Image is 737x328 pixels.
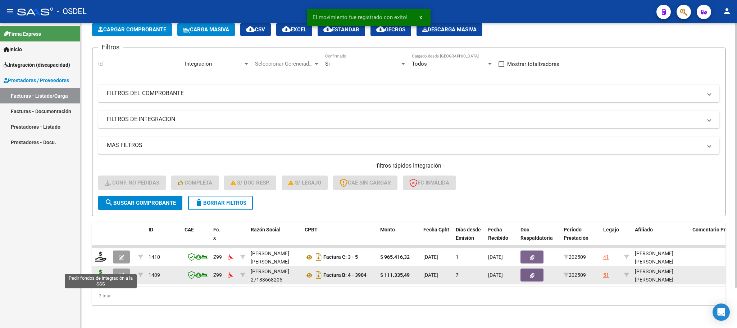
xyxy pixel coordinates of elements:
button: Descarga Masiva [417,23,482,36]
span: Seleccionar Gerenciador [255,61,313,67]
datatable-header-cell: CAE [182,222,210,254]
span: Firma Express [4,30,41,38]
button: Borrar Filtros [188,196,253,210]
span: Si [325,61,330,67]
span: 7 [456,272,459,278]
h3: Filtros [98,42,123,52]
span: Prestadores / Proveedores [4,76,69,84]
datatable-header-cell: CPBT [302,222,377,254]
datatable-header-cell: Fecha Recibido [485,222,518,254]
button: x [414,11,428,24]
span: Días desde Emisión [456,227,481,241]
span: Afiliado [635,227,653,232]
span: ID [149,227,153,232]
mat-expansion-panel-header: FILTROS DEL COMPROBANTE [98,85,719,102]
app-download-masive: Descarga masiva de comprobantes (adjuntos) [417,23,482,36]
span: Fecha Cpbt [423,227,449,232]
span: Z99 [213,254,222,260]
span: 1 [456,254,459,260]
strong: Factura C: 3 - 5 [323,254,358,260]
div: 27289489997 [251,249,299,265]
mat-panel-title: FILTROS DE INTEGRACION [107,115,702,123]
strong: $ 111.335,49 [380,272,410,278]
button: Cargar Comprobante [92,23,172,36]
span: FC Inválida [409,179,449,186]
span: Monto [380,227,395,232]
div: Open Intercom Messenger [713,303,730,321]
div: 27183668205 [251,267,299,283]
span: Borrar Filtros [195,200,246,206]
span: 202509 [564,254,586,260]
span: Mostrar totalizadores [507,60,559,68]
span: Descarga Masiva [422,26,477,33]
span: CAE [185,227,194,232]
span: Completa [178,179,212,186]
span: S/ Doc Resp. [231,179,270,186]
datatable-header-cell: ID [146,222,182,254]
span: S/ legajo [288,179,321,186]
datatable-header-cell: Período Prestación [561,222,600,254]
button: EXCEL [276,23,312,36]
div: [PERSON_NAME] [PERSON_NAME] 20574621462 [635,267,687,292]
span: CPBT [305,227,318,232]
mat-icon: cloud_download [282,25,291,34]
span: Integración [185,61,212,67]
mat-icon: search [105,198,113,207]
datatable-header-cell: Fc. x [210,222,225,254]
span: Z99 [213,272,222,278]
span: EXCEL [282,26,306,33]
datatable-header-cell: Doc Respaldatoria [518,222,561,254]
h4: - filtros rápidos Integración - [98,162,719,170]
span: El movimiento fue registrado con exito! [313,14,408,21]
span: Razón Social [251,227,281,232]
datatable-header-cell: Legajo [600,222,621,254]
datatable-header-cell: Afiliado [632,222,690,254]
div: 2 total [92,287,725,305]
span: Período Prestación [564,227,588,241]
div: [PERSON_NAME] [PERSON_NAME] 27504206128 [635,249,687,274]
mat-expansion-panel-header: FILTROS DE INTEGRACION [98,111,719,128]
span: [DATE] [488,272,503,278]
button: CAE SIN CARGAR [333,176,397,190]
button: S/ Doc Resp. [224,176,277,190]
mat-panel-title: FILTROS DEL COMPROBANTE [107,89,702,97]
mat-icon: person [723,7,731,15]
span: Buscar Comprobante [105,200,176,206]
datatable-header-cell: Días desde Emisión [453,222,485,254]
i: Descargar documento [314,251,323,263]
button: S/ legajo [282,176,328,190]
span: 1409 [149,272,160,278]
mat-expansion-panel-header: MAS FILTROS [98,137,719,154]
mat-panel-title: MAS FILTROS [107,141,702,149]
div: 41 [603,253,609,261]
button: Buscar Comprobante [98,196,182,210]
span: - OSDEL [57,4,87,19]
span: CAE SIN CARGAR [340,179,391,186]
span: Integración (discapacidad) [4,61,70,69]
strong: Factura B: 4 - 3904 [323,272,367,278]
span: Conf. no pedidas [105,179,159,186]
span: Legajo [603,227,619,232]
span: Todos [412,61,427,67]
span: 1410 [149,254,160,260]
span: 202509 [564,272,586,278]
div: [PERSON_NAME] [251,267,289,276]
datatable-header-cell: Monto [377,222,420,254]
span: Inicio [4,45,22,53]
span: Carga Masiva [183,26,229,33]
mat-icon: cloud_download [246,25,255,34]
strong: $ 965.416,32 [380,254,410,260]
span: Cargar Comprobante [98,26,166,33]
span: [DATE] [488,254,503,260]
button: Completa [171,176,219,190]
button: Conf. no pedidas [98,176,166,190]
span: Doc Respaldatoria [520,227,553,241]
button: FC Inválida [403,176,456,190]
button: CSV [240,23,271,36]
mat-icon: menu [6,7,14,15]
span: Fc. x [213,227,220,241]
span: [DATE] [423,272,438,278]
i: Descargar documento [314,269,323,281]
mat-icon: delete [195,198,203,207]
span: [DATE] [423,254,438,260]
